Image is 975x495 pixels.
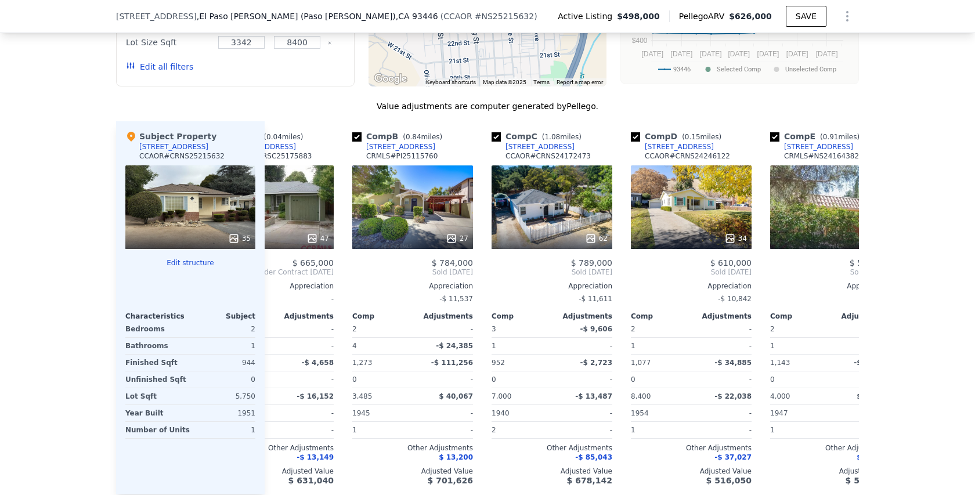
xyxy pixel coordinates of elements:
div: - [554,422,612,438]
a: [STREET_ADDRESS] [492,142,575,151]
text: [DATE] [700,50,722,58]
span: 2 [770,325,775,333]
div: - [415,371,473,388]
div: 1 [194,422,255,438]
span: -$ 11,611 [579,295,612,303]
div: 62 [585,233,608,244]
div: 27 [446,233,468,244]
text: [DATE] [757,50,779,58]
span: $ 13,200 [439,453,473,461]
div: CCAOR # CRNS25215632 [139,151,225,161]
span: Pellego ARV [679,10,730,22]
div: Appreciation [770,281,891,291]
div: 1 [352,422,410,438]
div: [STREET_ADDRESS] [366,142,435,151]
div: [STREET_ADDRESS] [139,142,208,151]
div: 1 [770,338,828,354]
div: 2 [492,422,550,438]
div: 47 [306,233,329,244]
text: [DATE] [641,50,663,58]
div: - [554,338,612,354]
span: 1,077 [631,359,651,367]
div: Finished Sqft [125,355,188,371]
span: ( miles) [537,133,586,141]
div: 1954 [631,405,689,421]
span: $ 610,000 [710,258,752,268]
span: $ 515,000 [850,258,891,268]
div: 35 [228,233,251,244]
button: SAVE [786,6,826,27]
a: [STREET_ADDRESS] [631,142,714,151]
div: Other Adjustments [352,443,473,453]
span: 0.91 [823,133,839,141]
div: Appreciation [492,281,612,291]
div: - [415,422,473,438]
div: Appreciation [352,281,473,291]
div: Appreciation [631,281,752,291]
span: [STREET_ADDRESS] [116,10,197,22]
div: - [833,321,891,337]
div: - [276,371,334,388]
span: 7,000 [492,392,511,400]
div: Comp D [631,131,726,142]
div: 834 19th St [504,77,517,96]
div: 4 [352,338,410,354]
span: $ 516,050 [706,476,752,485]
span: ( miles) [815,133,864,141]
div: Comp [770,312,830,321]
div: - [276,338,334,354]
span: 0 [352,375,357,384]
span: # NS25215632 [475,12,534,21]
text: $400 [632,37,648,45]
span: -$ 24,385 [436,342,473,350]
div: 1940 [492,405,550,421]
div: - [415,405,473,421]
div: - [694,405,752,421]
a: Open this area in Google Maps (opens a new window) [371,71,410,86]
div: [STREET_ADDRESS] [784,142,853,151]
div: Comp B [352,131,447,142]
div: Adjustments [691,312,752,321]
div: 2 [193,321,255,337]
span: , El Paso [PERSON_NAME] (Paso [PERSON_NAME]) [197,10,438,22]
div: Other Adjustments [213,443,334,453]
span: -$ 9,606 [580,325,612,333]
text: [DATE] [671,50,693,58]
span: -$ 11,537 [439,295,473,303]
div: - [833,422,891,438]
div: 1 [631,338,689,354]
div: 1 [492,338,550,354]
text: [DATE] [816,50,838,58]
div: - [276,422,334,438]
div: - [833,371,891,388]
span: $498,000 [617,10,660,22]
span: $ 789,000 [571,258,612,268]
div: - [213,291,334,307]
div: Adjusted Value [631,467,752,476]
span: $ 678,142 [567,476,612,485]
span: -$ 22,038 [714,392,752,400]
div: Adjusted Value [492,467,612,476]
span: -$ 111,256 [431,359,473,367]
span: $626,000 [729,12,772,21]
div: ( ) [440,10,537,22]
span: Map data ©2025 [483,79,526,85]
div: 5,750 [193,388,255,404]
div: - [694,371,752,388]
div: 0 [193,371,255,388]
span: $ 40,067 [439,392,473,400]
div: Characteristics [125,312,190,321]
span: -$ 2,723 [580,359,612,367]
div: Adjusted Value [213,467,334,476]
div: Value adjustments are computer generated by Pellego . [116,100,859,112]
a: [STREET_ADDRESS] [352,142,435,151]
div: CRMLS # PI25115760 [366,151,438,161]
span: $ 784,000 [432,258,473,268]
div: - [554,371,612,388]
span: ( miles) [259,133,308,141]
text: 93446 [673,66,691,73]
button: Edit structure [125,258,255,268]
span: CCAOR [443,12,472,21]
text: [DATE] [728,50,750,58]
div: 34 [724,233,747,244]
